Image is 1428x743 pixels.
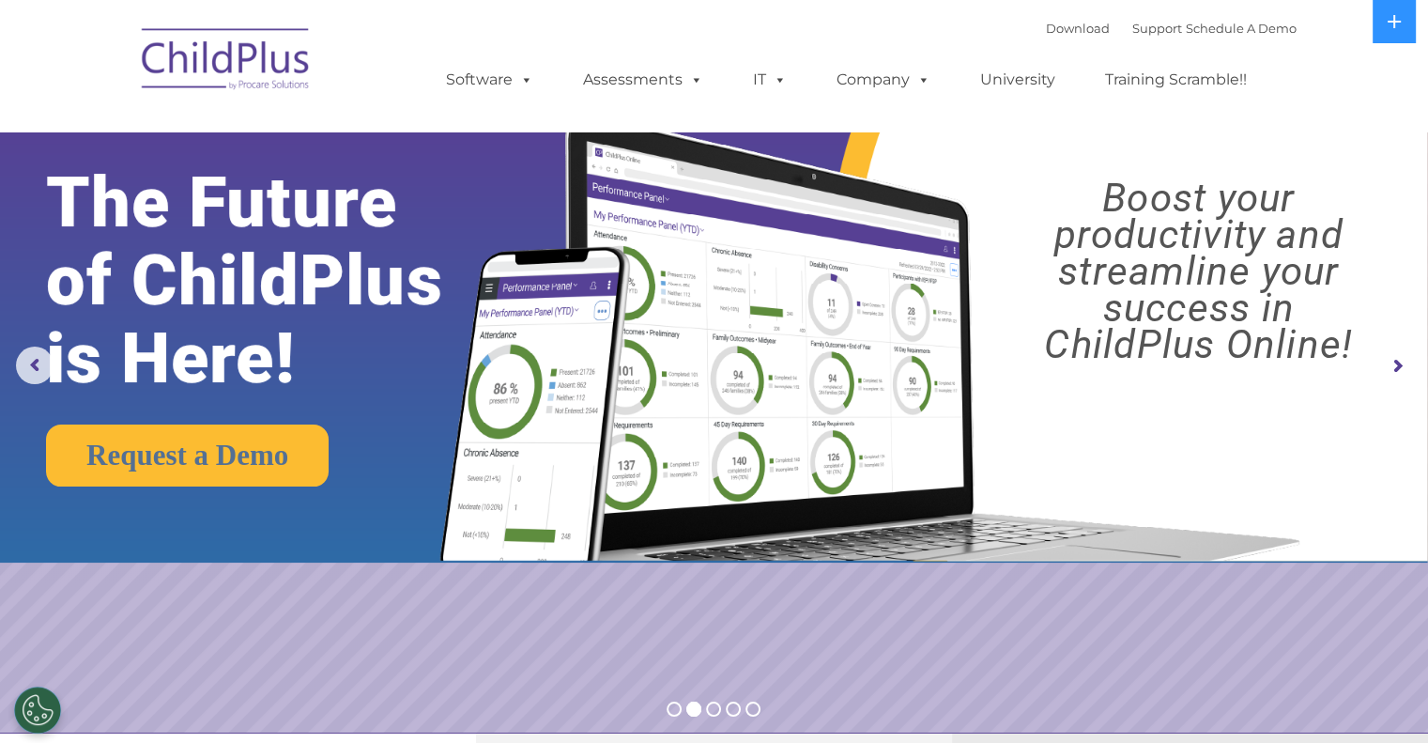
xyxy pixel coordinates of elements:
font: | [1046,21,1297,36]
a: Schedule A Demo [1186,21,1297,36]
a: Company [818,61,949,99]
span: Last name [261,124,318,138]
a: Download [1046,21,1110,36]
rs-layer: The Future of ChildPlus is Here! [46,163,502,397]
a: University [961,61,1074,99]
img: ChildPlus by Procare Solutions [132,15,320,109]
span: Phone number [261,201,341,215]
a: Request a Demo [46,425,329,487]
button: Cookies Settings [14,687,61,734]
a: Software [427,61,552,99]
rs-layer: Boost your productivity and streamline your success in ChildPlus Online! [987,179,1410,363]
a: Training Scramble!! [1086,61,1266,99]
a: IT [734,61,806,99]
a: Support [1132,21,1182,36]
a: Assessments [564,61,722,99]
